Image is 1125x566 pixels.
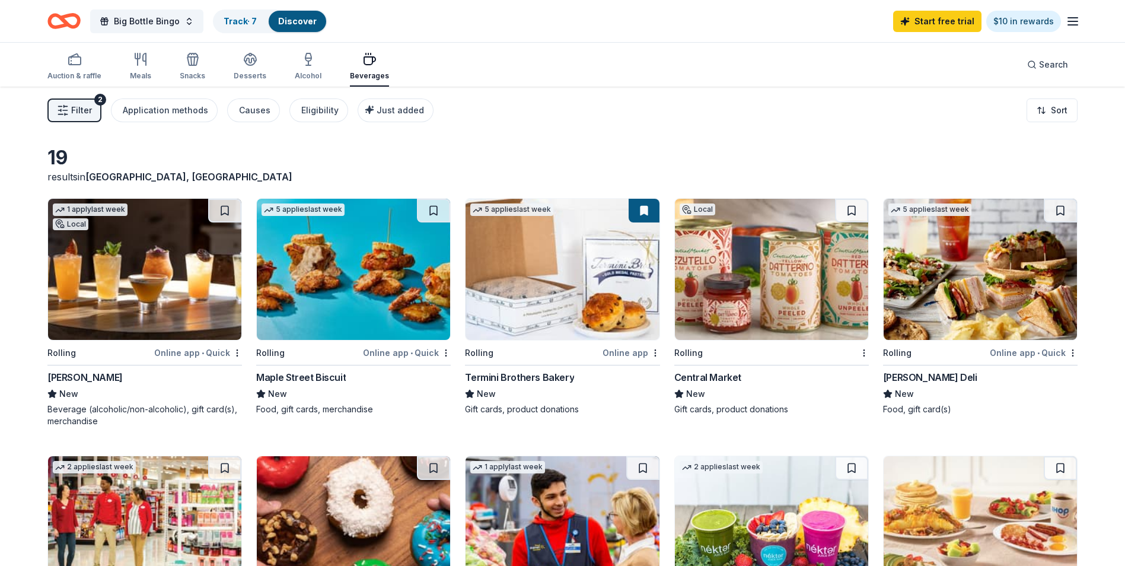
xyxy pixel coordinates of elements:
[1037,348,1040,358] span: •
[1051,103,1067,117] span: Sort
[123,103,208,117] div: Application methods
[256,346,285,360] div: Rolling
[239,103,270,117] div: Causes
[686,387,705,401] span: New
[883,346,912,360] div: Rolling
[295,71,321,81] div: Alcohol
[47,403,242,427] div: Beverage (alcoholic/non-alcoholic), gift card(s), merchandise
[47,370,123,384] div: [PERSON_NAME]
[47,7,81,35] a: Home
[674,346,703,360] div: Rolling
[680,203,715,215] div: Local
[674,198,869,415] a: Image for Central MarketLocalRollingCentral MarketNewGift cards, product donations
[1039,58,1068,72] span: Search
[1027,98,1078,122] button: Sort
[262,203,345,216] div: 5 applies last week
[202,348,204,358] span: •
[53,203,128,216] div: 1 apply last week
[111,98,218,122] button: Application methods
[410,348,413,358] span: •
[350,47,389,87] button: Beverages
[465,346,493,360] div: Rolling
[674,370,741,384] div: Central Market
[295,47,321,87] button: Alcohol
[213,9,327,33] button: Track· 7Discover
[47,170,451,184] div: results
[893,11,981,32] a: Start free trial
[278,16,317,26] a: Discover
[603,345,660,360] div: Online app
[256,403,451,415] div: Food, gift cards, merchandise
[465,403,659,415] div: Gift cards, product donations
[59,387,78,401] span: New
[130,47,151,87] button: Meals
[224,16,257,26] a: Track· 7
[268,387,287,401] span: New
[675,199,868,340] img: Image for Central Market
[90,9,203,33] button: Big Bottle Bingo
[47,198,242,427] a: Image for Axelrad1 applylast weekLocalRollingOnline app•Quick[PERSON_NAME]NewBeverage (alcoholic/...
[895,387,914,401] span: New
[234,47,266,87] button: Desserts
[358,98,434,122] button: Just added
[470,203,553,216] div: 5 applies last week
[680,461,763,473] div: 2 applies last week
[477,387,496,401] span: New
[53,461,136,473] div: 2 applies last week
[884,199,1077,340] img: Image for McAlister's Deli
[47,98,101,122] button: Filter2
[94,94,106,106] div: 2
[256,370,346,384] div: Maple Street Biscuit
[466,199,659,340] img: Image for Termini Brothers Bakery
[234,71,266,81] div: Desserts
[470,461,545,473] div: 1 apply last week
[227,98,280,122] button: Causes
[71,103,92,117] span: Filter
[465,370,574,384] div: Termini Brothers Bakery
[883,370,977,384] div: [PERSON_NAME] Deli
[289,98,348,122] button: Eligibility
[154,345,242,360] div: Online app Quick
[301,103,339,117] div: Eligibility
[85,171,292,183] span: [GEOGRAPHIC_DATA], [GEOGRAPHIC_DATA]
[47,71,101,81] div: Auction & raffle
[986,11,1061,32] a: $10 in rewards
[674,403,869,415] div: Gift cards, product donations
[990,345,1078,360] div: Online app Quick
[47,146,451,170] div: 19
[883,403,1078,415] div: Food, gift card(s)
[257,199,450,340] img: Image for Maple Street Biscuit
[47,346,76,360] div: Rolling
[130,71,151,81] div: Meals
[883,198,1078,415] a: Image for McAlister's Deli5 applieslast weekRollingOnline app•Quick[PERSON_NAME] DeliNewFood, gif...
[180,47,205,87] button: Snacks
[1018,53,1078,77] button: Search
[78,171,292,183] span: in
[888,203,971,216] div: 5 applies last week
[114,14,180,28] span: Big Bottle Bingo
[377,105,424,115] span: Just added
[256,198,451,415] a: Image for Maple Street Biscuit5 applieslast weekRollingOnline app•QuickMaple Street BiscuitNewFoo...
[180,71,205,81] div: Snacks
[47,47,101,87] button: Auction & raffle
[53,218,88,230] div: Local
[48,199,241,340] img: Image for Axelrad
[350,71,389,81] div: Beverages
[465,198,659,415] a: Image for Termini Brothers Bakery5 applieslast weekRollingOnline appTermini Brothers BakeryNewGif...
[363,345,451,360] div: Online app Quick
